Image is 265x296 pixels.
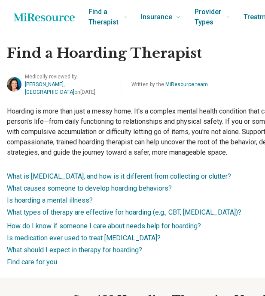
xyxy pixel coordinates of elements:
[74,89,95,95] span: on [DATE]
[25,73,112,96] span: Medically reviewed by
[141,11,172,23] span: Insurance
[7,258,57,266] a: Find care for you
[7,196,93,204] a: Is hoarding a mental illness?
[88,6,120,28] span: Find a Therapist
[7,246,142,254] a: What should I expect in therapy for hoarding?
[7,208,241,216] a: What types of therapy are effective for hoarding (e.g., CBT, [MEDICAL_DATA])?
[165,81,208,87] a: MiResource team
[7,172,231,180] a: What is [MEDICAL_DATA], and how is it different from collecting or clutter?
[195,6,223,28] span: Provider Types
[14,9,75,26] a: Home page
[7,234,161,242] a: Is medication ever used to treat [MEDICAL_DATA]?
[7,222,201,230] a: How do I know if someone I care about needs help for hoarding?
[7,184,172,192] a: What causes someone to develop hoarding behaviors?
[25,81,74,95] a: [PERSON_NAME], [GEOGRAPHIC_DATA]
[131,81,208,88] span: Written by the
